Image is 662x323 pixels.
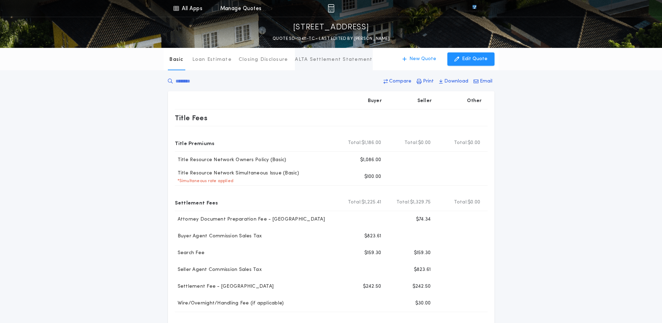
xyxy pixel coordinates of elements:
p: Download [444,78,468,85]
img: vs-icon [460,5,489,12]
p: Title Resource Network Simultaneous Issue (Basic) [175,170,299,177]
p: Print [423,78,434,85]
p: $159.30 [414,250,431,257]
button: Download [437,75,470,88]
p: New Quote [409,56,436,63]
p: Search Fee [175,250,205,257]
p: $242.50 [363,283,381,290]
p: Email [480,78,492,85]
p: Loan Estimate [192,56,232,63]
p: Settlement Fees [175,197,218,208]
p: Compare [389,78,411,85]
b: Total: [404,139,418,146]
p: Settlement Fee - [GEOGRAPHIC_DATA] [175,283,274,290]
b: Total: [348,199,362,206]
button: Compare [381,75,414,88]
p: $242.50 [412,283,431,290]
p: Title Resource Network Owners Policy (Basic) [175,157,287,164]
p: Buyer Agent Commission Sales Tax [175,233,262,240]
span: $0.00 [468,199,480,206]
p: Edit Quote [462,56,488,63]
b: Total: [454,139,468,146]
span: $1,186.00 [362,139,381,146]
p: $30.00 [415,300,431,307]
b: Total: [454,199,468,206]
p: [STREET_ADDRESS] [293,22,369,33]
p: Seller [417,98,432,105]
p: Title Fees [175,112,208,123]
b: Total: [396,199,410,206]
p: Attorney Document Preparation Fee - [GEOGRAPHIC_DATA] [175,216,325,223]
p: $100.00 [364,173,381,180]
button: Edit Quote [447,52,494,66]
p: Closing Disclosure [239,56,288,63]
p: $823.61 [414,266,431,273]
p: $1,086.00 [360,157,381,164]
p: ALTA Settlement Statement [295,56,372,63]
b: Total: [348,139,362,146]
span: $0.00 [468,139,480,146]
button: New Quote [395,52,443,66]
p: Seller Agent Commission Sales Tax [175,266,262,273]
p: $74.34 [416,216,431,223]
p: * Simultaneous rate applied [175,178,234,184]
span: $1,329.75 [410,199,431,206]
button: Print [415,75,436,88]
p: Wire/Overnight/Handling Fee (if applicable) [175,300,284,307]
p: $159.30 [364,250,381,257]
img: img [328,4,334,13]
span: $0.00 [418,139,431,146]
p: QUOTE SD-13411-TC - LAST EDITED BY [PERSON_NAME] [273,35,389,42]
p: Buyer [368,98,382,105]
p: Basic [169,56,183,63]
button: Email [471,75,494,88]
p: $823.61 [364,233,381,240]
p: Title Premiums [175,137,215,149]
p: Other [467,98,482,105]
span: $1,225.41 [362,199,381,206]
